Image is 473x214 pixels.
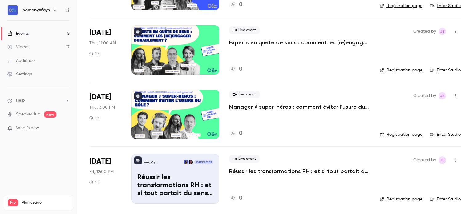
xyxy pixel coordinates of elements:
a: Manager ≠ super-héros : comment éviter l’usure du rôle ? [229,103,370,111]
a: Enter Studio [430,67,461,73]
div: Settings [7,71,32,77]
a: Réussir les transformations RH : et si tout partait du sens ? [229,168,370,175]
img: Jérémy Lamri [188,160,193,164]
a: Enter Studio [430,3,461,9]
img: somanyWays [8,5,18,15]
span: JS [440,156,445,164]
span: Julia Sueur [439,28,446,35]
span: JS [440,28,445,35]
h6: somanyWays [23,7,50,13]
h4: 0 [239,65,242,73]
div: Videos [7,44,29,50]
h4: 0 [239,1,242,9]
span: What's new [16,125,39,131]
span: Fri, 12:00 PM [89,169,114,175]
a: Registration page [380,3,422,9]
h4: 0 [239,129,242,138]
div: Oct 2 Thu, 11:00 AM (Europe/Paris) [89,25,122,75]
span: Plan usage [22,200,69,205]
span: Live event [229,26,260,34]
a: Registration page [380,67,422,73]
a: Réussir les transformations RH : et si tout partait du sens ?somanyWaysJérémy LamriAnaïs Georgeli... [131,154,219,203]
div: Events [7,30,29,37]
a: 0 [229,194,242,202]
div: Oct 3 Fri, 12:00 PM (Europe/Paris) [89,154,122,203]
span: Pro [8,199,18,206]
a: Enter Studio [430,131,461,138]
span: new [44,111,56,118]
span: Created by [413,156,436,164]
a: Experts en quête de sens : comment les (ré)engager durablement ? [229,39,370,46]
a: Enter Studio [430,196,461,202]
span: Julia Sueur [439,92,446,99]
div: Oct 2 Thu, 3:00 PM (Europe/Paris) [89,90,122,139]
span: [DATE] [89,92,111,102]
span: Thu, 3:00 PM [89,104,115,111]
div: 1 h [89,115,100,120]
img: Anaïs Georgelin [184,160,188,164]
span: Created by [413,28,436,35]
a: 0 [229,65,242,73]
span: [DATE] 12:00 PM [194,160,213,164]
h4: 0 [239,194,242,202]
a: 0 [229,1,242,9]
a: 0 [229,129,242,138]
a: SpeakerHub [16,111,40,118]
p: Réussir les transformations RH : et si tout partait du sens ? [137,174,213,197]
span: Julia Sueur [439,156,446,164]
a: Registration page [380,131,422,138]
span: Live event [229,155,260,163]
span: Thu, 11:00 AM [89,40,116,46]
span: JS [440,92,445,99]
span: [DATE] [89,28,111,38]
p: somanyWays [143,161,156,164]
div: 1 h [89,51,100,56]
span: Created by [413,92,436,99]
li: help-dropdown-opener [7,97,70,104]
span: Help [16,97,25,104]
a: Registration page [380,196,422,202]
div: Audience [7,58,35,64]
div: 1 h [89,180,100,185]
span: Live event [229,91,260,98]
span: [DATE] [89,156,111,166]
